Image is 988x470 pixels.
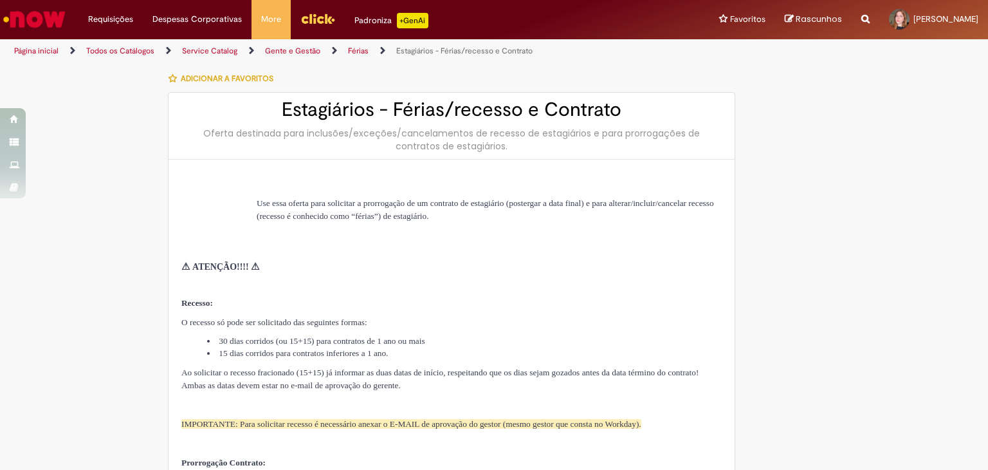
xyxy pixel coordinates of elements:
[785,14,842,26] a: Rascunhos
[182,46,237,56] a: Service Catalog
[397,13,428,28] p: +GenAi
[10,39,649,63] ul: Trilhas de página
[181,458,266,467] strong: Prorrogação Contrato:
[168,65,280,92] button: Adicionar a Favoritos
[181,99,722,120] h2: Estagiários - Férias/recesso e Contrato
[14,46,59,56] a: Página inicial
[348,46,369,56] a: Férias
[207,347,722,359] li: 15 dias corridos para contratos inferiores a 1 ano.
[181,73,273,84] span: Adicionar a Favoritos
[86,46,154,56] a: Todos os Catálogos
[88,13,133,26] span: Requisições
[181,127,722,153] div: Oferta destinada para inclusões/exceções/cancelamentos de recesso de estagiários e para prorrogaç...
[251,261,259,272] span: ⚠
[181,419,641,429] span: IMPORTANTE: Para solicitar recesso é necessário anexar o E-MAIL de aprovação do gestor (mesmo ges...
[181,261,190,272] span: ⚠
[261,13,281,26] span: More
[189,179,249,248] img: Estagiários - Férias/recesso e Contrato
[730,13,765,26] span: Favoritos
[152,13,242,26] span: Despesas Corporativas
[192,262,249,272] span: ATENÇÃO!!!!
[300,9,335,28] img: click_logo_yellow_360x200.png
[257,198,714,221] span: Use essa oferta para solicitar a prorrogação de um contrato de estagiário (postergar a data final...
[1,6,68,32] img: ServiceNow
[181,317,367,327] span: O recesso só pode ser solicitado das seguintes formas:
[796,13,842,25] span: Rascunhos
[354,13,428,28] div: Padroniza
[396,46,533,56] a: Estagiários - Férias/recesso e Contrato
[181,368,699,390] span: Ao solicitar o recesso fracionado (15+15) já informar as duas datas de início, respeitando que os...
[265,46,320,56] a: Gente e Gestão
[913,14,978,24] span: [PERSON_NAME]
[207,335,722,347] li: 30 dias corridos (ou 15+15) para contratos de 1 ano ou mais
[181,298,213,308] strong: Recesso:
